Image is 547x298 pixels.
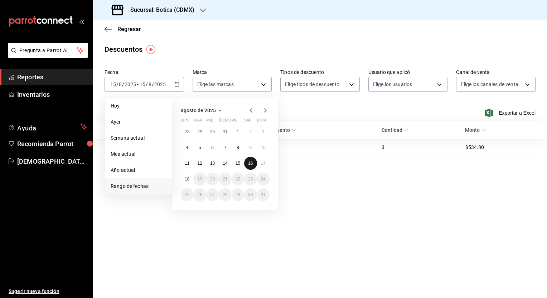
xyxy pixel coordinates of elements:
[257,188,270,201] button: 31 de agosto de 2025
[206,125,219,138] button: 30 de julio de 2025
[257,118,266,125] abbr: domingo
[257,173,270,185] button: 24 de agosto de 2025
[465,127,486,133] span: Monto
[181,157,193,170] button: 11 de agosto de 2025
[248,177,253,182] abbr: 23 de agosto de 2025
[236,177,240,182] abbr: 22 de agosto de 2025
[223,161,227,166] abbr: 14 de agosto de 2025
[9,288,87,295] span: Sugerir nueva función
[261,145,266,150] abbr: 10 de agosto de 2025
[111,150,166,158] span: Mes actual
[206,118,213,125] abbr: miércoles
[223,177,227,182] abbr: 21 de agosto de 2025
[237,145,239,150] abbr: 8 de agosto de 2025
[382,127,409,133] span: Cantidad
[244,173,257,185] button: 23 de agosto de 2025
[186,145,188,150] abbr: 4 de agosto de 2025
[219,141,231,154] button: 7 de agosto de 2025
[206,157,219,170] button: 13 de agosto de 2025
[456,70,536,75] label: Canal de venta
[487,109,536,117] button: Exportar a Excel
[139,81,146,87] input: --
[206,141,219,154] button: 6 de agosto de 2025
[181,108,216,113] span: agosto de 2025
[110,81,116,87] input: --
[210,129,215,134] abbr: 30 de julio de 2025
[185,177,189,182] abbr: 18 de agosto de 2025
[193,125,206,138] button: 29 de julio de 2025
[219,118,261,125] abbr: jueves
[219,188,231,201] button: 28 de agosto de 2025
[193,118,202,125] abbr: martes
[211,145,214,150] abbr: 6 de agosto de 2025
[181,188,193,201] button: 25 de agosto de 2025
[116,81,118,87] span: /
[210,177,215,182] abbr: 20 de agosto de 2025
[232,157,244,170] button: 15 de agosto de 2025
[219,125,231,138] button: 31 de julio de 2025
[373,81,412,88] span: Elige los usuarios
[219,157,231,170] button: 14 de agosto de 2025
[257,157,270,170] button: 17 de agosto de 2025
[206,188,219,201] button: 27 de agosto de 2025
[193,70,272,75] label: Marca
[111,118,166,126] span: Ayer
[137,81,139,87] span: -
[79,19,84,24] button: open_drawer_menu
[199,145,201,150] abbr: 5 de agosto de 2025
[197,161,202,166] abbr: 12 de agosto de 2025
[181,125,193,138] button: 28 de julio de 2025
[261,161,266,166] abbr: 17 de agosto de 2025
[210,192,215,197] abbr: 27 de agosto de 2025
[248,192,253,197] abbr: 30 de agosto de 2025
[111,183,166,190] span: Rango de fechas
[368,70,448,75] label: Usuario que aplicó
[261,192,266,197] abbr: 31 de agosto de 2025
[197,81,234,88] span: Elige las marcas
[223,192,227,197] abbr: 28 de agosto de 2025
[280,70,360,75] label: Tipos de descuento
[111,134,166,142] span: Semana actual
[197,177,202,182] abbr: 19 de agosto de 2025
[236,161,240,166] abbr: 15 de agosto de 2025
[219,173,231,185] button: 21 de agosto de 2025
[262,129,265,134] abbr: 3 de agosto de 2025
[243,139,377,156] th: Orden
[105,70,184,75] label: Fecha
[197,129,202,134] abbr: 29 de julio de 2025
[248,161,253,166] abbr: 16 de agosto de 2025
[185,129,189,134] abbr: 28 de julio de 2025
[152,81,154,87] span: /
[17,72,87,82] span: Reportes
[117,26,141,33] span: Regresar
[193,141,206,154] button: 5 de agosto de 2025
[223,129,227,134] abbr: 31 de julio de 2025
[105,44,142,55] div: Descuentos
[244,118,252,125] abbr: sábado
[148,81,152,87] input: --
[244,125,257,138] button: 2 de agosto de 2025
[122,81,124,87] span: /
[193,157,206,170] button: 12 de agosto de 2025
[193,173,206,185] button: 19 de agosto de 2025
[197,192,202,197] abbr: 26 de agosto de 2025
[244,188,257,201] button: 30 de agosto de 2025
[17,157,87,166] span: [DEMOGRAPHIC_DATA][PERSON_NAME][DATE]
[285,81,339,88] span: Elige tipos de descuento
[111,102,166,110] span: Hoy
[181,106,224,115] button: agosto de 2025
[185,192,189,197] abbr: 25 de agosto de 2025
[146,45,155,54] img: Tooltip marker
[261,177,266,182] abbr: 24 de agosto de 2025
[8,43,88,58] button: Pregunta a Parrot AI
[118,81,122,87] input: --
[237,129,239,134] abbr: 1 de agosto de 2025
[146,81,148,87] span: /
[232,118,237,125] abbr: viernes
[19,47,77,54] span: Pregunta a Parrot AI
[17,90,87,99] span: Inventarios
[244,141,257,154] button: 9 de agosto de 2025
[206,173,219,185] button: 20 de agosto de 2025
[224,145,227,150] abbr: 7 de agosto de 2025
